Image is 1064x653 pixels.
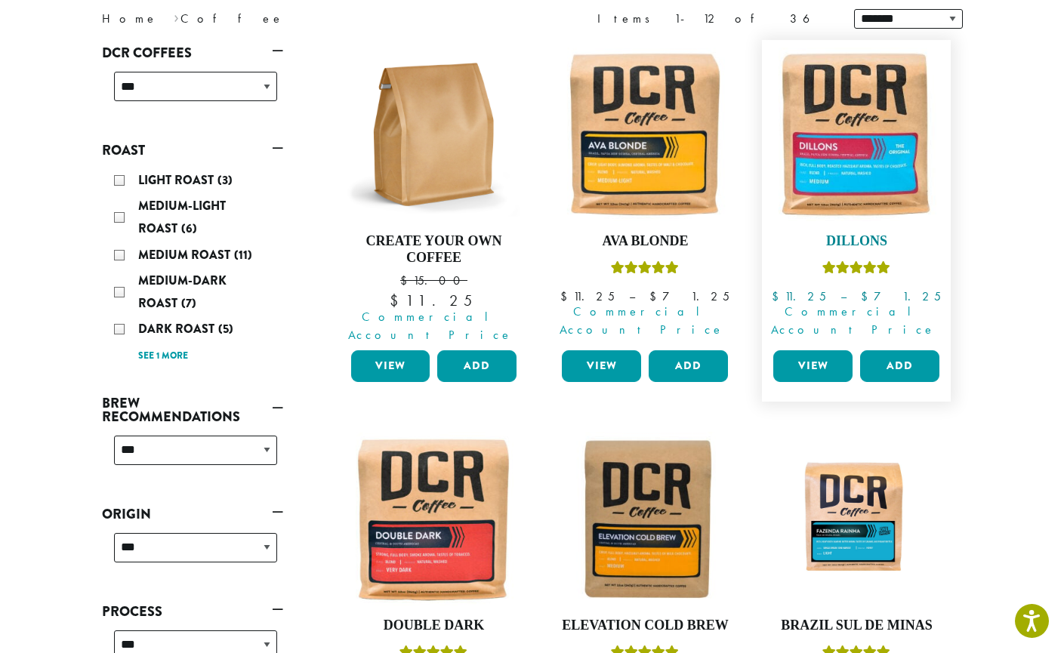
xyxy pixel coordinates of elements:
[138,272,227,312] span: Medium-Dark Roast
[138,349,188,364] a: See 1 more
[597,10,831,28] div: Items 1-12 of 36
[763,303,943,339] span: Commercial Account Price
[861,288,874,304] span: $
[347,432,520,605] img: Double-Dark-12oz-300x300.jpg
[769,48,943,344] a: DillonsRated 5.00 out of 5 Commercial Account Price
[558,233,732,250] h4: Ava Blonde
[347,48,521,344] a: Create Your Own Coffee $15.00 Commercial Account Price
[558,432,732,605] img: Elevation-Cold-Brew-300x300.jpg
[102,527,283,581] div: Origin
[558,618,732,634] h4: Elevation Cold Brew
[822,259,890,282] div: Rated 5.00 out of 5
[562,350,641,382] a: View
[773,350,853,382] a: View
[649,288,662,304] span: $
[629,288,635,304] span: –
[649,288,729,304] bdi: 71.25
[611,259,679,282] div: Rated 5.00 out of 5
[390,291,477,310] bdi: 11.25
[772,288,826,304] bdi: 11.25
[181,220,197,237] span: (6)
[218,320,233,337] span: (5)
[347,233,521,266] h4: Create Your Own Coffee
[390,291,406,310] span: $
[102,599,283,624] a: Process
[347,618,521,634] h4: Double Dark
[138,197,226,237] span: Medium-Light Roast
[102,390,283,430] a: Brew Recommendations
[351,350,430,382] a: View
[174,5,179,28] span: ›
[560,288,615,304] bdi: 11.25
[181,294,196,312] span: (7)
[102,10,510,28] nav: Breadcrumb
[347,48,520,221] img: 12oz-Label-Free-Bag-KRAFT-e1707417954251.png
[861,288,941,304] bdi: 71.25
[234,246,252,263] span: (11)
[769,233,943,250] h4: Dillons
[102,40,283,66] a: DCR Coffees
[138,320,218,337] span: Dark Roast
[217,171,233,189] span: (3)
[102,11,158,26] a: Home
[769,618,943,634] h4: Brazil Sul De Minas
[558,48,732,344] a: Ava BlondeRated 5.00 out of 5 Commercial Account Price
[102,430,283,483] div: Brew Recommendations
[102,501,283,527] a: Origin
[558,48,732,221] img: Ava-Blonde-12oz-1-300x300.jpg
[102,137,283,163] a: Roast
[400,273,467,288] bdi: 15.00
[769,454,943,584] img: Fazenda-Rainha_12oz_Mockup.jpg
[772,288,785,304] span: $
[437,350,517,382] button: Add
[649,350,728,382] button: Add
[860,350,939,382] button: Add
[840,288,847,304] span: –
[560,288,573,304] span: $
[341,308,521,344] span: Commercial Account Price
[400,273,413,288] span: $
[552,303,732,339] span: Commercial Account Price
[138,246,234,263] span: Medium Roast
[138,171,217,189] span: Light Roast
[769,48,943,221] img: Dillons-12oz-300x300.jpg
[102,66,283,119] div: DCR Coffees
[102,163,283,372] div: Roast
